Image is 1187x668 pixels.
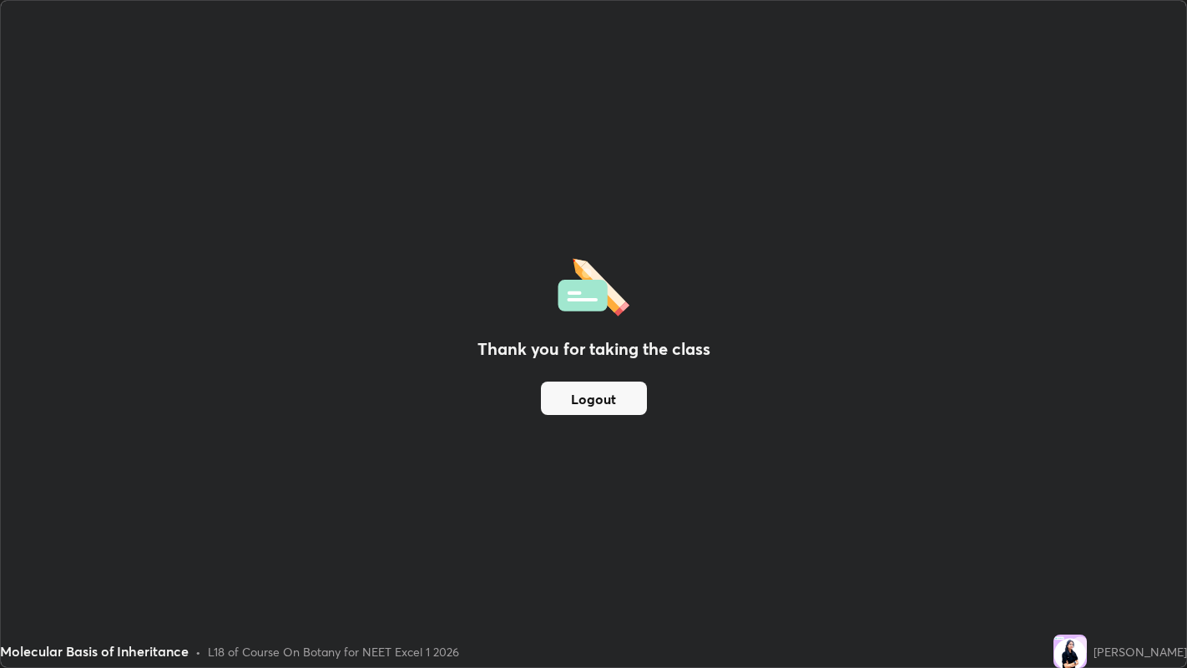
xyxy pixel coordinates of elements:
[208,643,459,660] div: L18 of Course On Botany for NEET Excel 1 2026
[477,337,710,362] h2: Thank you for taking the class
[1094,643,1187,660] div: [PERSON_NAME]
[1053,635,1087,668] img: 78eb7e52afb6447b95302e0b8cdd5389.jpg
[195,643,201,660] div: •
[541,382,647,415] button: Logout
[558,253,629,316] img: offlineFeedback.1438e8b3.svg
